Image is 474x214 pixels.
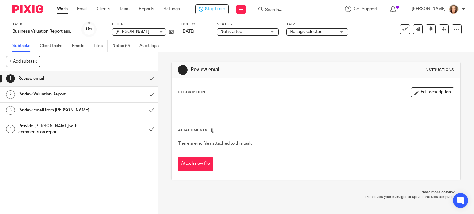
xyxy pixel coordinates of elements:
[425,67,454,72] div: Instructions
[115,30,149,34] span: [PERSON_NAME]
[112,22,174,27] label: Client
[164,6,180,12] a: Settings
[119,6,130,12] a: Team
[6,106,15,115] div: 3
[6,74,15,83] div: 1
[412,6,446,12] p: [PERSON_NAME]
[72,40,89,52] a: Emails
[286,22,348,27] label: Tags
[6,125,15,133] div: 4
[178,141,252,146] span: There are no files attached to this task.
[181,29,194,34] span: [DATE]
[6,56,40,67] button: + Add subtask
[40,40,67,52] a: Client tasks
[178,65,188,75] div: 1
[18,90,99,99] h1: Review Valuation Report
[220,30,242,34] span: Not started
[12,22,74,27] label: Task
[18,121,99,137] h1: Provide [PERSON_NAME] with comments on report
[89,28,92,31] small: /1
[290,30,322,34] span: No tags selected
[178,157,213,171] button: Attach new file
[139,40,163,52] a: Audit logs
[411,87,454,97] button: Edit description
[177,190,455,195] p: Need more details?
[205,6,225,12] span: Stop timer
[181,22,209,27] label: Due by
[12,5,43,13] img: Pixie
[12,28,74,34] div: Business Valuation Report assistance
[97,6,110,12] a: Clients
[177,195,455,200] p: Please ask your manager to update the task template.
[191,67,329,73] h1: Review email
[178,90,205,95] p: Description
[264,7,320,13] input: Search
[354,7,377,11] span: Get Support
[18,106,99,115] h1: Review Email from [PERSON_NAME]
[86,26,92,33] div: 0
[18,74,99,83] h1: Review email
[6,90,15,99] div: 2
[12,40,35,52] a: Subtasks
[77,6,87,12] a: Email
[139,6,154,12] a: Reports
[94,40,108,52] a: Files
[112,40,135,52] a: Notes (0)
[217,22,279,27] label: Status
[178,128,208,132] span: Attachments
[57,6,68,12] a: Work
[449,4,459,14] img: avatar-thumb.jpg
[195,4,229,14] div: Linehan, Laura-Lee - Business Valuation Report assistance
